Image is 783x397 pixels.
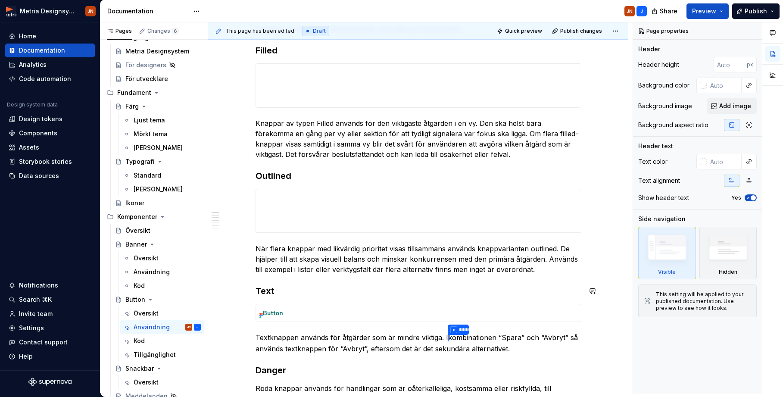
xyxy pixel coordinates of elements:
span: 6 [172,28,179,34]
a: Översikt [120,251,204,265]
a: Mörkt tema [120,127,204,141]
div: Kod [134,337,145,345]
div: Contact support [19,338,68,347]
div: JN [187,323,190,331]
a: Supernova Logo [28,378,72,386]
div: Text color [638,157,668,166]
img: fcc7d103-c4a6-47df-856c-21dae8b51a16.png [6,6,16,16]
div: Documentation [107,7,189,16]
a: För utvecklare [112,72,204,86]
div: Header height [638,60,679,69]
a: Färg [112,100,204,113]
div: Assets [19,143,39,152]
a: Ljust tema [120,113,204,127]
a: För designers [112,58,204,72]
a: Storybook stories [5,155,95,169]
a: Code automation [5,72,95,86]
a: Kod [120,334,204,348]
div: Användning [134,268,170,276]
button: Publish [732,3,780,19]
div: Banner [125,240,147,249]
strong: Outlined [256,171,291,181]
div: Användning [134,323,170,331]
div: Analytics [19,60,47,69]
div: Design system data [7,101,58,108]
a: Components [5,126,95,140]
div: This setting will be applied to your published documentation. Use preview to see how it looks. [656,291,751,312]
div: Metria Designsystem [20,7,75,16]
div: Design tokens [19,115,62,123]
a: Analytics [5,58,95,72]
div: Data sources [19,172,59,180]
label: Yes [731,194,741,201]
a: [PERSON_NAME] [120,182,204,196]
span: Share [660,7,677,16]
a: Documentation [5,44,95,57]
strong: Filled [256,45,278,56]
a: Metria Designsystem [112,44,204,58]
a: Typografi [112,155,204,169]
div: Background image [638,102,692,110]
span: Preview [692,7,716,16]
a: Assets [5,141,95,154]
a: AnvändningJNJ [120,320,204,334]
div: J [640,8,643,15]
span: Quick preview [505,28,542,34]
input: Auto [707,154,742,169]
a: Översikt [120,375,204,389]
div: Snackbar [125,364,154,373]
div: Översikt [125,226,150,235]
div: Background aspect ratio [638,121,708,129]
div: [PERSON_NAME] [134,144,183,152]
div: Invite team [19,309,53,318]
div: Hidden [719,269,737,275]
a: Data sources [5,169,95,183]
a: Home [5,29,95,43]
img: b1d10c5c-6e99-4355-962d-3ba686843eb3.png [256,304,290,322]
div: Metria Designsystem [125,47,189,56]
a: Ikoner [112,196,204,210]
div: Components [19,129,57,138]
input: Auto [714,57,747,72]
div: Färg [125,102,139,111]
span: This page has been edited. [225,28,296,34]
div: Översikt [134,309,159,318]
div: Visible [658,269,676,275]
div: J [197,323,198,331]
button: Help [5,350,95,363]
div: Notifications [19,281,58,290]
a: Kod [120,279,204,293]
button: Share [647,3,683,19]
a: Översikt [120,306,204,320]
div: För utvecklare [125,75,168,83]
a: Användning [120,265,204,279]
div: [PERSON_NAME] [134,185,183,194]
p: När flera knappar med likvärdig prioritet visas tillsammans används knappvarianten outlined. De h... [256,244,581,275]
div: Documentation [19,46,65,55]
a: Översikt [112,224,204,238]
div: Hidden [699,227,757,279]
a: Settings [5,321,95,335]
div: Mörkt tema [134,130,168,138]
p: Knappar av typen Filled används för den viktigaste åtgärden i en vy. Den ska helst bara förekomma... [256,118,581,159]
a: Standard [120,169,204,182]
div: Tillgänglighet [134,350,176,359]
div: Button [125,295,145,304]
a: Banner [112,238,204,251]
a: Button [112,293,204,306]
span: Draft [313,28,326,34]
div: Typografi [125,157,155,166]
input: Auto [707,78,742,93]
button: Add image [707,98,757,114]
div: Help [19,352,33,361]
div: Header text [638,142,673,150]
div: Settings [19,324,44,332]
div: Visible [638,227,696,279]
button: Search ⌘K [5,293,95,306]
span: Publish changes [560,28,602,34]
a: Design tokens [5,112,95,126]
button: Preview [686,3,729,19]
p: Textknappen används för åtgärder som är mindre viktiga. I kombinationen “Spara” och “Avbryt” så a... [256,332,581,354]
div: Komponenter [117,213,157,221]
div: Standard [134,171,161,180]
